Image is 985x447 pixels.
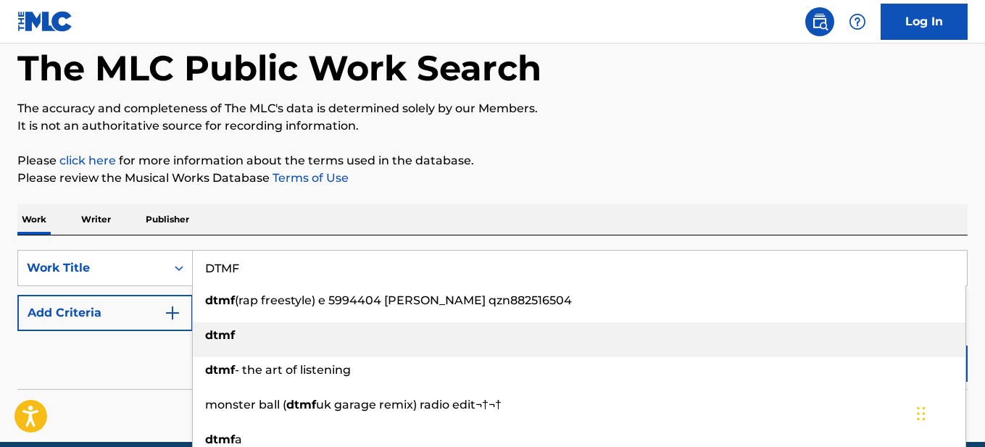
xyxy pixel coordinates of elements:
[849,13,866,30] img: help
[17,204,51,235] p: Work
[881,4,968,40] a: Log In
[205,363,235,377] strong: dtmf
[17,250,968,389] form: Search Form
[141,204,194,235] p: Publisher
[27,259,157,277] div: Work Title
[917,392,926,435] div: Arrastar
[17,170,968,187] p: Please review the Musical Works Database
[205,398,286,412] span: monster ball (
[17,152,968,170] p: Please for more information about the terms used in the database.
[77,204,115,235] p: Writer
[205,433,235,446] strong: dtmf
[17,100,968,117] p: The accuracy and completeness of The MLC's data is determined solely by our Members.
[316,398,502,412] span: uk garage remix) radio edit¬†¬†
[235,363,351,377] span: - the art of listening
[805,7,834,36] a: Public Search
[235,293,572,307] span: (rap freestyle) e 5994404 [PERSON_NAME] qzn882516504
[913,377,985,447] div: Widget de chat
[843,7,872,36] div: Help
[17,117,968,135] p: It is not an authoritative source for recording information.
[205,328,235,342] strong: dtmf
[17,46,541,90] h1: The MLC Public Work Search
[913,377,985,447] iframe: Chat Widget
[270,171,349,185] a: Terms of Use
[205,293,235,307] strong: dtmf
[17,11,73,32] img: MLC Logo
[811,13,828,30] img: search
[59,154,116,167] a: click here
[164,304,181,322] img: 9d2ae6d4665cec9f34b9.svg
[235,433,242,446] span: a
[17,295,193,331] button: Add Criteria
[286,398,316,412] strong: dtmf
